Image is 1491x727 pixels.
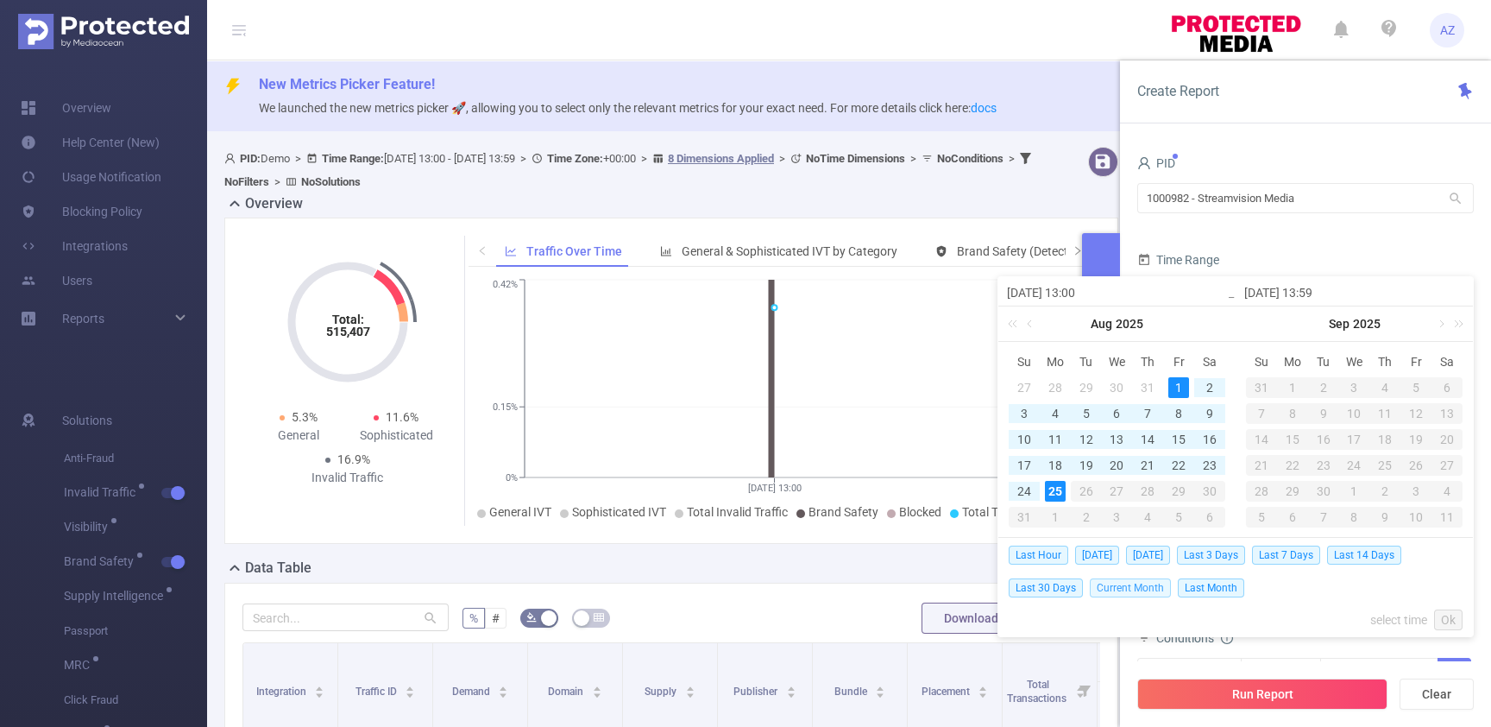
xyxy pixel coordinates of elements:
[1102,349,1133,375] th: Wed
[1106,429,1127,450] div: 13
[259,101,997,115] span: We launched the new metrics picker 🚀, allowing you to select only the relevant metrics for your e...
[1431,481,1463,502] div: 4
[1023,307,1039,341] a: Previous month (PageUp)
[1163,354,1194,370] span: Fr
[1102,452,1133,478] td: August 20, 2025
[1199,377,1220,398] div: 2
[386,410,418,424] span: 11.6%
[1308,427,1339,452] td: September 16, 2025
[1308,403,1339,424] div: 9
[1045,429,1066,450] div: 11
[1076,429,1097,450] div: 12
[547,152,603,165] b: Time Zone:
[493,280,518,291] tspan: 0.42%
[1400,481,1431,502] div: 3
[1071,452,1102,478] td: August 19, 2025
[1308,478,1339,504] td: September 30, 2025
[1075,546,1119,565] span: [DATE]
[1102,507,1133,528] div: 3
[668,152,774,165] u: 8 Dimensions Applied
[1431,403,1463,424] div: 13
[1369,455,1400,476] div: 25
[505,245,517,257] i: icon: line-chart
[1250,659,1305,687] div: Contains
[1132,481,1163,502] div: 28
[937,152,1003,165] b: No Conditions
[1400,377,1431,398] div: 5
[493,401,518,413] tspan: 0.15%
[301,175,361,188] b: No Solutions
[1246,504,1277,530] td: October 5, 2025
[1009,349,1040,375] th: Sun
[1040,504,1071,530] td: September 1, 2025
[1163,504,1194,530] td: September 5, 2025
[1137,429,1158,450] div: 14
[1009,504,1040,530] td: August 31, 2025
[1246,427,1277,452] td: September 14, 2025
[1137,156,1151,170] i: icon: user
[1369,504,1400,530] td: October 9, 2025
[1102,481,1133,502] div: 27
[1246,452,1277,478] td: September 21, 2025
[1194,375,1225,401] td: August 2, 2025
[1339,349,1370,375] th: Wed
[1277,452,1308,478] td: September 22, 2025
[1246,429,1277,450] div: 14
[1071,375,1102,401] td: July 29, 2025
[1431,377,1463,398] div: 6
[62,301,104,336] a: Reports
[1339,403,1370,424] div: 10
[245,193,303,214] h2: Overview
[1246,507,1277,528] div: 5
[18,14,189,49] img: Protected Media
[1327,546,1401,565] span: Last 14 Days
[1339,427,1370,452] td: September 17, 2025
[1163,375,1194,401] td: August 1, 2025
[806,152,905,165] b: No Time Dimensions
[1163,507,1194,528] div: 5
[1369,375,1400,401] td: September 4, 2025
[1106,403,1127,424] div: 6
[1400,349,1431,375] th: Fri
[1308,377,1339,398] div: 2
[1327,307,1351,341] a: Sep
[1073,245,1083,256] i: icon: right
[1194,401,1225,427] td: August 9, 2025
[1071,507,1102,528] div: 2
[1194,504,1225,530] td: September 6, 2025
[1009,452,1040,478] td: August 17, 2025
[1400,354,1431,370] span: Fr
[1045,377,1066,398] div: 28
[1045,481,1066,502] div: 25
[660,245,672,257] i: icon: bar-chart
[1400,429,1431,450] div: 19
[337,452,370,466] span: 16.9%
[1400,452,1431,478] td: September 26, 2025
[1194,427,1225,452] td: August 16, 2025
[1009,578,1083,597] span: Last 30 Days
[1132,507,1163,528] div: 4
[1007,282,1227,303] input: Start date
[1369,349,1400,375] th: Thu
[1369,377,1400,398] div: 4
[1369,478,1400,504] td: October 2, 2025
[1009,375,1040,401] td: July 27, 2025
[1339,452,1370,478] td: September 24, 2025
[1400,455,1431,476] div: 26
[21,263,92,298] a: Users
[1014,455,1035,476] div: 17
[1431,455,1463,476] div: 27
[1102,375,1133,401] td: July 30, 2025
[1009,546,1068,565] span: Last Hour
[1009,478,1040,504] td: August 24, 2025
[1308,504,1339,530] td: October 7, 2025
[325,325,369,338] tspan: 515,407
[1163,452,1194,478] td: August 22, 2025
[1194,349,1225,375] th: Sat
[1071,504,1102,530] td: September 2, 2025
[1106,377,1127,398] div: 30
[905,152,922,165] span: >
[1163,401,1194,427] td: August 8, 2025
[1339,504,1370,530] td: October 8, 2025
[1277,429,1308,450] div: 15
